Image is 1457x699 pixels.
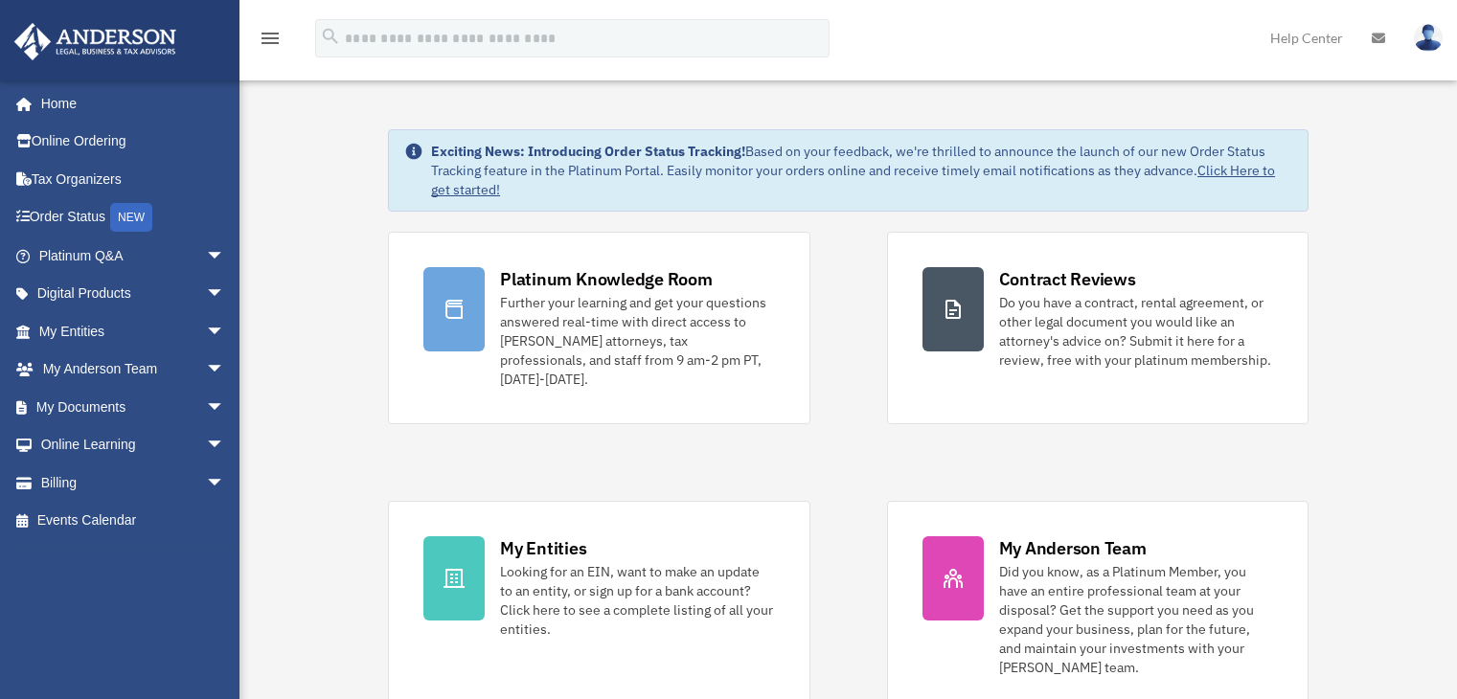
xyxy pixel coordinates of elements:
strong: Exciting News: Introducing Order Status Tracking! [431,143,745,160]
div: Platinum Knowledge Room [500,267,713,291]
img: Anderson Advisors Platinum Portal [9,23,182,60]
a: Events Calendar [13,502,254,540]
a: Digital Productsarrow_drop_down [13,275,254,313]
a: Online Ordering [13,123,254,161]
img: User Pic [1414,24,1443,52]
div: Do you have a contract, rental agreement, or other legal document you would like an attorney's ad... [999,293,1273,370]
div: Did you know, as a Platinum Member, you have an entire professional team at your disposal? Get th... [999,562,1273,677]
a: Click Here to get started! [431,162,1275,198]
a: My Anderson Teamarrow_drop_down [13,350,254,389]
a: menu [259,34,282,50]
a: Platinum Q&Aarrow_drop_down [13,237,254,275]
div: Looking for an EIN, want to make an update to an entity, or sign up for a bank account? Click her... [500,562,774,639]
a: Tax Organizers [13,160,254,198]
span: arrow_drop_down [206,350,244,390]
span: arrow_drop_down [206,426,244,465]
a: My Entitiesarrow_drop_down [13,312,254,350]
div: Based on your feedback, we're thrilled to announce the launch of our new Order Status Tracking fe... [431,142,1292,199]
div: My Anderson Team [999,536,1147,560]
span: arrow_drop_down [206,312,244,351]
span: arrow_drop_down [206,237,244,276]
a: Online Learningarrow_drop_down [13,426,254,464]
div: NEW [110,203,152,232]
div: My Entities [500,536,586,560]
a: Platinum Knowledge Room Further your learning and get your questions answered real-time with dire... [388,232,809,424]
a: My Documentsarrow_drop_down [13,388,254,426]
div: Further your learning and get your questions answered real-time with direct access to [PERSON_NAM... [500,293,774,389]
a: Home [13,84,244,123]
span: arrow_drop_down [206,463,244,503]
span: arrow_drop_down [206,275,244,314]
a: Billingarrow_drop_down [13,463,254,502]
span: arrow_drop_down [206,388,244,427]
i: search [320,26,341,47]
a: Order StatusNEW [13,198,254,237]
div: Contract Reviews [999,267,1136,291]
i: menu [259,27,282,50]
a: Contract Reviews Do you have a contract, rental agreement, or other legal document you would like... [887,232,1309,424]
